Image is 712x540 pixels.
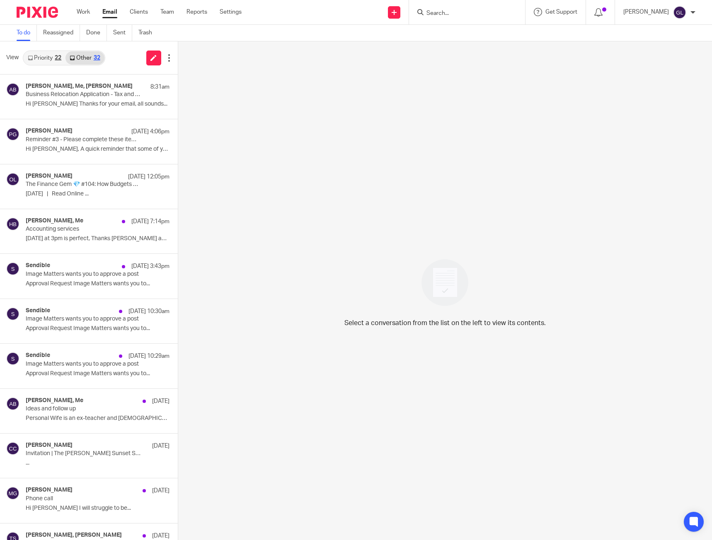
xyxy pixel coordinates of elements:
p: Accounting services [26,226,140,233]
a: Other32 [65,51,104,65]
p: Hi [PERSON_NAME], A quick reminder that some of your... [26,146,170,153]
p: [DATE] 7:14pm [131,217,170,226]
a: Done [86,25,107,41]
img: svg%3E [6,352,19,365]
h4: [PERSON_NAME] [26,128,73,135]
img: svg%3E [6,173,19,186]
p: Approval Request Image Matters wants you to... [26,325,170,332]
p: [PERSON_NAME] [623,8,669,16]
h4: [PERSON_NAME], Me [26,217,83,224]
p: Reminder #3 - Please complete these items - Guided Plus Implementation - EMEA - Layzell & Co [26,136,140,143]
h4: Sendible [26,262,50,269]
p: [DATE] 10:29am [128,352,170,360]
p: [DATE] [152,487,170,495]
h4: Sendible [26,352,50,359]
a: Reassigned [43,25,80,41]
input: Search [426,10,500,17]
img: svg%3E [6,307,19,321]
p: [DATE] [152,442,170,450]
p: Business Relocation Application - Tax and Accounting support [26,91,140,98]
p: Invitation | The [PERSON_NAME] Sunset Soiree [26,450,140,457]
h4: [PERSON_NAME] [26,442,73,449]
p: [DATE] [152,532,170,540]
img: svg%3E [673,6,686,19]
img: svg%3E [6,262,19,275]
a: To do [17,25,37,41]
p: [DATE] at 3pm is perfect, Thanks [PERSON_NAME] and... [26,235,170,242]
div: 32 [94,55,100,61]
p: [DATE] 4:06pm [131,128,170,136]
h4: Sendible [26,307,50,314]
p: Personal Wife is an ex-teacher and [DEMOGRAPHIC_DATA]... [26,415,170,422]
a: Work [77,8,90,16]
img: Pixie [17,7,58,18]
p: Hi [PERSON_NAME] I will struggle to be... [26,505,170,512]
img: svg%3E [6,217,19,231]
img: svg%3E [6,83,19,96]
h4: [PERSON_NAME] [26,487,73,494]
p: [DATE] | Read Online ... [26,190,170,198]
p: [DATE] 12:05pm [128,173,170,181]
a: Reports [186,8,207,16]
h4: [PERSON_NAME], Me [26,397,83,404]
p: [DATE] 10:30am [128,307,170,316]
p: Phone call [26,495,140,502]
p: ... [26,460,170,467]
img: image [416,254,474,311]
a: Sent [113,25,132,41]
p: Approval Request Image Matters wants you to... [26,280,170,287]
p: [DATE] [152,397,170,405]
h4: [PERSON_NAME], [PERSON_NAME] [26,532,122,539]
p: Select a conversation from the list on the left to view its contents. [344,318,546,328]
a: Email [102,8,117,16]
a: Settings [220,8,242,16]
span: View [6,53,19,62]
img: svg%3E [6,128,19,141]
a: Team [160,8,174,16]
p: Image Matters wants you to approve a post [26,271,140,278]
span: Get Support [545,9,577,15]
p: [DATE] 3:43pm [131,262,170,270]
a: Trash [138,25,158,41]
img: svg%3E [6,487,19,500]
img: svg%3E [6,442,19,455]
div: 22 [55,55,61,61]
p: Ideas and follow up [26,405,140,412]
p: Image Matters wants you to approve a post [26,361,140,368]
p: Approval Request Image Matters wants you to... [26,370,170,377]
h4: [PERSON_NAME] [26,173,73,180]
a: Clients [130,8,148,16]
p: 8:31am [150,83,170,91]
p: Hi [PERSON_NAME] Thanks for your email, all sounds... [26,101,170,108]
a: Priority22 [24,51,65,65]
img: svg%3E [6,397,19,410]
p: Image Matters wants you to approve a post [26,316,140,323]
p: The Finance Gem 💎 #104: How Budgets aren't Strategy and EBITDA isn't Cash [26,181,140,188]
h4: [PERSON_NAME], Me, [PERSON_NAME] [26,83,133,90]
